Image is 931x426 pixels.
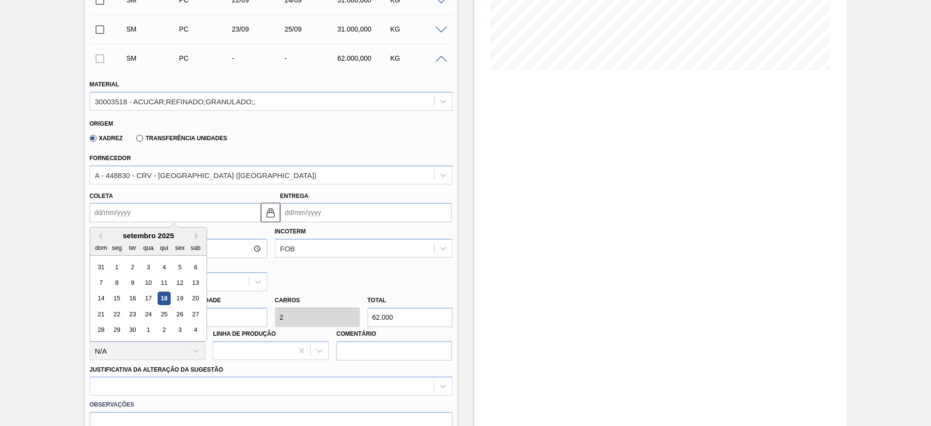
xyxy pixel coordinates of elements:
div: Choose segunda-feira, 8 de setembro de 2025 [110,276,123,289]
div: Choose quarta-feira, 3 de setembro de 2025 [142,261,155,274]
button: locked [261,203,280,222]
div: - [229,54,288,62]
div: month 2025-09 [93,259,203,338]
label: Transferência Unidades [136,135,227,142]
div: 25/09/2025 [282,25,341,33]
div: Choose sábado, 4 de outubro de 2025 [189,324,202,337]
div: Choose domingo, 7 de setembro de 2025 [95,276,108,289]
div: Choose terça-feira, 23 de setembro de 2025 [126,308,139,321]
input: dd/mm/yyyy [90,203,261,222]
div: KG [388,25,447,33]
div: Choose quinta-feira, 4 de setembro de 2025 [157,261,170,274]
div: Choose sexta-feira, 26 de setembro de 2025 [173,308,186,321]
div: Choose domingo, 28 de setembro de 2025 [95,324,108,337]
div: Choose terça-feira, 16 de setembro de 2025 [126,292,139,305]
div: Choose segunda-feira, 1 de setembro de 2025 [110,261,123,274]
div: Choose terça-feira, 2 de setembro de 2025 [126,261,139,274]
div: Choose domingo, 21 de setembro de 2025 [95,308,108,321]
label: Xadrez [90,135,123,142]
label: Material [90,81,119,88]
label: Observações [90,398,452,412]
div: 23/09/2025 [229,25,288,33]
div: Choose terça-feira, 30 de setembro de 2025 [126,324,139,337]
div: sex [173,241,186,254]
div: Choose sábado, 20 de setembro de 2025 [189,292,202,305]
div: seg [110,241,123,254]
label: Incoterm [275,228,306,235]
div: Choose quinta-feira, 2 de outubro de 2025 [157,324,170,337]
div: qui [157,241,170,254]
label: Entrega [280,193,309,199]
div: Pedido de Compra [177,54,235,62]
div: Choose terça-feira, 9 de setembro de 2025 [126,276,139,289]
div: Choose quarta-feira, 24 de setembro de 2025 [142,308,155,321]
label: Carros [275,297,300,304]
button: Next Month [195,232,202,239]
div: Choose quinta-feira, 25 de setembro de 2025 [157,308,170,321]
div: Choose sábado, 27 de setembro de 2025 [189,308,202,321]
div: Sugestão Manual [124,25,183,33]
div: Choose segunda-feira, 29 de setembro de 2025 [110,324,123,337]
div: Choose sábado, 13 de setembro de 2025 [189,276,202,289]
div: Choose domingo, 14 de setembro de 2025 [95,292,108,305]
div: setembro 2025 [90,231,207,240]
label: Comentário [337,327,452,341]
button: Previous Month [95,232,102,239]
div: Choose quinta-feira, 18 de setembro de 2025 [157,292,170,305]
div: Choose domingo, 31 de agosto de 2025 [95,261,108,274]
div: - [282,54,341,62]
div: Choose segunda-feira, 22 de setembro de 2025 [110,308,123,321]
div: sab [189,241,202,254]
label: Justificativa da Alteração da Sugestão [90,366,224,373]
div: Choose quarta-feira, 17 de setembro de 2025 [142,292,155,305]
div: Choose sexta-feira, 5 de setembro de 2025 [173,261,186,274]
div: Choose quinta-feira, 11 de setembro de 2025 [157,276,170,289]
div: FOB [280,245,295,253]
div: Choose quarta-feira, 1 de outubro de 2025 [142,324,155,337]
div: Pedido de Compra [177,25,235,33]
label: Linha de Produção [213,330,276,337]
label: Total [368,297,386,304]
input: dd/mm/yyyy [280,203,451,222]
div: 30003518 - ACUCAR;REFINADO;GRANULADO;; [95,97,256,105]
div: Choose sexta-feira, 12 de setembro de 2025 [173,276,186,289]
div: dom [95,241,108,254]
div: A - 448830 - CRV - [GEOGRAPHIC_DATA] ([GEOGRAPHIC_DATA]) [95,171,317,179]
label: Origem [90,120,113,127]
div: ter [126,241,139,254]
div: Choose sábado, 6 de setembro de 2025 [189,261,202,274]
label: Coleta [90,193,113,199]
div: Choose sexta-feira, 19 de setembro de 2025 [173,292,186,305]
div: Choose quarta-feira, 10 de setembro de 2025 [142,276,155,289]
div: 31.000,000 [335,25,394,33]
div: Sugestão Manual [124,54,183,62]
div: 62.000,000 [335,54,394,62]
div: Choose sexta-feira, 3 de outubro de 2025 [173,324,186,337]
img: locked [265,207,276,218]
div: Choose segunda-feira, 15 de setembro de 2025 [110,292,123,305]
div: qua [142,241,155,254]
label: Hora Entrega [90,225,267,239]
div: KG [388,54,447,62]
label: Fornecedor [90,155,131,162]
